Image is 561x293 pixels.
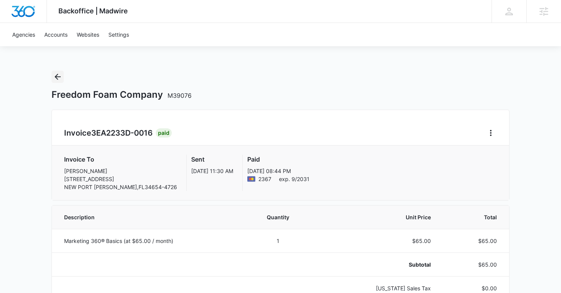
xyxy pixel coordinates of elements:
p: $65.00 [449,261,497,269]
a: Settings [104,23,134,46]
a: Accounts [40,23,72,46]
p: [DATE] 11:30 AM [191,167,233,175]
p: [US_STATE] Sales Tax [322,284,431,292]
h3: Paid [247,155,310,164]
p: $65.00 [449,237,497,245]
div: Paid [156,128,172,138]
span: Total [449,213,497,221]
p: [DATE] 08:44 PM [247,167,310,175]
a: Websites [72,23,104,46]
h3: Sent [191,155,233,164]
h3: Invoice To [64,155,177,164]
span: Mastercard ending with [258,175,271,183]
p: Marketing 360® Basics (at $65.00 / month) [64,237,234,245]
span: Unit Price [322,213,431,221]
td: 1 [243,229,313,253]
h1: Freedom Foam Company [52,89,192,100]
button: Home [485,127,497,139]
h2: Invoice [64,127,156,139]
button: Back [52,71,64,83]
p: Subtotal [322,261,431,269]
span: Backoffice | Madwire [58,7,128,15]
p: $0.00 [449,284,497,292]
p: [PERSON_NAME] [STREET_ADDRESS] NEW PORT [PERSON_NAME] , FL 34654-4726 [64,167,177,191]
span: 3EA2233D-0016 [91,128,153,138]
span: Quantity [252,213,304,221]
span: M39076 [168,92,192,99]
span: exp. 9/2031 [279,175,310,183]
span: Description [64,213,234,221]
p: $65.00 [322,237,431,245]
a: Agencies [8,23,40,46]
